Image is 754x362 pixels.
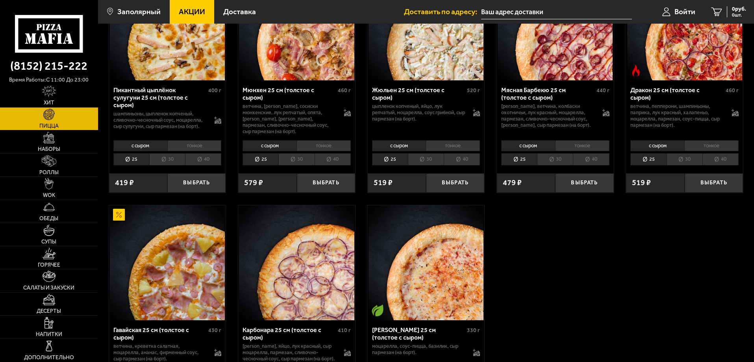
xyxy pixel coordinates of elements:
[39,123,59,129] span: Пицца
[43,193,55,198] span: WOK
[368,205,485,320] a: Вегетарианское блюдоМаргарита 25 см (толстое с сыром)
[702,153,739,165] li: 40
[44,100,54,106] span: Хит
[372,86,465,101] div: Жюльен 25 см (толстое с сыром)
[23,285,74,291] span: Салаты и закуски
[372,153,408,165] li: 25
[113,326,207,341] div: Гавайская 25 см (толстое с сыром)
[113,86,207,109] div: Пикантный цыплёнок сулугуни 25 см (толстое с сыром)
[372,304,383,316] img: Вегетарианское блюдо
[113,153,149,165] li: 25
[185,153,221,165] li: 40
[667,153,702,165] li: 30
[296,140,351,151] li: тонкое
[732,13,746,17] span: 0 шт.
[372,140,426,151] li: с сыром
[630,153,666,165] li: 25
[36,332,62,337] span: Напитки
[113,111,207,130] p: шампиньоны, цыпленок копченый, сливочно-чесночный соус, моцарелла, сыр сулугуни, сыр пармезан (на...
[467,327,480,334] span: 330 г
[243,153,278,165] li: 25
[41,239,56,245] span: Супы
[630,86,724,101] div: Дракон 25 см (толстое с сыром)
[238,205,355,320] a: Карбонара 25 см (толстое с сыром)
[109,205,226,320] a: АкционныйГавайская 25 см (толстое с сыром)
[278,153,314,165] li: 30
[38,147,60,152] span: Наборы
[37,308,61,314] span: Десерты
[115,179,134,187] span: 419 ₽
[24,355,74,360] span: Дополнительно
[467,87,480,94] span: 520 г
[243,103,336,135] p: ветчина, [PERSON_NAME], сосиски мюнхенские, лук репчатый, опята, [PERSON_NAME], [PERSON_NAME], па...
[208,87,221,94] span: 400 г
[208,327,221,334] span: 430 г
[630,103,724,128] p: ветчина, пепперони, шампиньоны, паприка, лук красный, халапеньо, моцарелла, пармезан, соус-пицца,...
[374,179,393,187] span: 519 ₽
[117,8,161,15] span: Заполярный
[372,103,465,122] p: цыпленок копченый, яйцо, лук репчатый, моцарелла, соус грибной, сыр пармезан (на борт).
[555,140,609,151] li: тонкое
[426,140,480,151] li: тонкое
[726,87,739,94] span: 460 г
[674,8,695,15] span: Войти
[113,343,207,362] p: ветчина, креветка салатная, моцарелла, ананас, фирменный соус, сыр пармезан (на борт).
[501,153,537,165] li: 25
[501,86,595,101] div: Мясная Барбекю 25 см (толстое с сыром)
[684,140,739,151] li: тонкое
[537,153,573,165] li: 30
[444,153,480,165] li: 40
[179,8,205,15] span: Акции
[338,87,351,94] span: 460 г
[597,87,609,94] span: 440 г
[167,173,226,193] button: Выбрать
[685,173,743,193] button: Выбрать
[113,140,167,151] li: с сыром
[501,140,555,151] li: с сыром
[630,65,642,76] img: Острое блюдо
[167,140,222,151] li: тонкое
[239,205,354,320] img: Карбонара 25 см (толстое с сыром)
[113,209,125,221] img: Акционный
[315,153,351,165] li: 40
[338,327,351,334] span: 410 г
[369,205,484,320] img: Маргарита 25 см (толстое с сыром)
[243,343,336,362] p: [PERSON_NAME], яйцо, лук красный, сыр Моцарелла, пармезан, сливочно-чесночный соус, сыр пармезан ...
[297,173,355,193] button: Выбрать
[244,179,263,187] span: 579 ₽
[39,170,59,175] span: Роллы
[501,103,595,128] p: [PERSON_NAME], ветчина, колбаски охотничьи, лук красный, моцарелла, пармезан, сливочно-чесночный ...
[243,86,336,101] div: Мюнхен 25 см (толстое с сыром)
[243,326,336,341] div: Карбонара 25 см (толстое с сыром)
[243,140,296,151] li: с сыром
[372,326,465,341] div: [PERSON_NAME] 25 см (толстое с сыром)
[39,216,58,221] span: Обеды
[630,140,684,151] li: с сыром
[481,5,632,19] input: Ваш адрес доставки
[38,262,60,268] span: Горячее
[110,205,225,320] img: Гавайская 25 см (толстое с сыром)
[149,153,185,165] li: 30
[732,6,746,12] span: 0 руб.
[426,173,484,193] button: Выбрать
[503,179,522,187] span: 479 ₽
[223,8,256,15] span: Доставка
[573,153,609,165] li: 40
[632,179,651,187] span: 519 ₽
[555,173,613,193] button: Выбрать
[404,8,481,15] span: Доставить по адресу:
[408,153,444,165] li: 30
[372,343,465,356] p: моцарелла, соус-пицца, базилик, сыр пармезан (на борт).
